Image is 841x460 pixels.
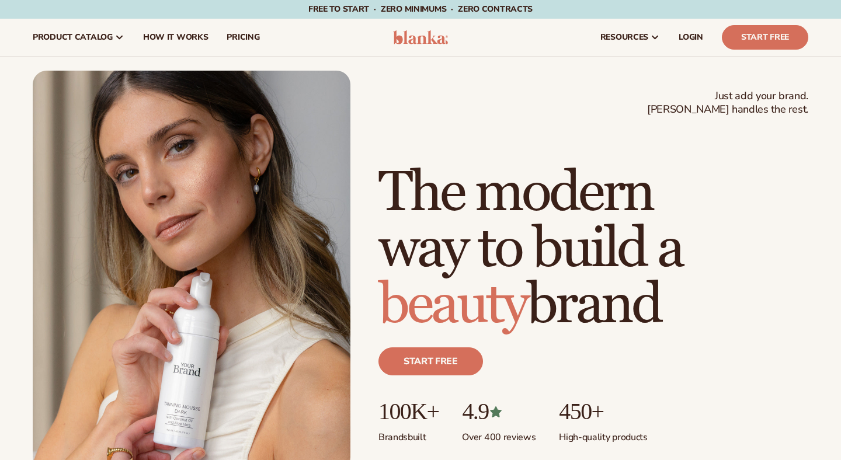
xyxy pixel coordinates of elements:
a: How It Works [134,19,218,56]
span: pricing [227,33,259,42]
a: pricing [217,19,269,56]
span: product catalog [33,33,113,42]
img: logo [393,30,449,44]
span: Just add your brand. [PERSON_NAME] handles the rest. [647,89,808,117]
p: 450+ [559,399,647,424]
a: Start free [378,347,483,375]
a: Start Free [722,25,808,50]
span: Free to start · ZERO minimums · ZERO contracts [308,4,533,15]
a: LOGIN [669,19,713,56]
p: 4.9 [462,399,536,424]
p: High-quality products [559,424,647,444]
span: resources [600,33,648,42]
p: Over 400 reviews [462,424,536,444]
span: beauty [378,271,527,339]
span: LOGIN [679,33,703,42]
p: 100K+ [378,399,439,424]
h1: The modern way to build a brand [378,165,808,333]
p: Brands built [378,424,439,444]
a: resources [591,19,669,56]
span: How It Works [143,33,208,42]
a: product catalog [23,19,134,56]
